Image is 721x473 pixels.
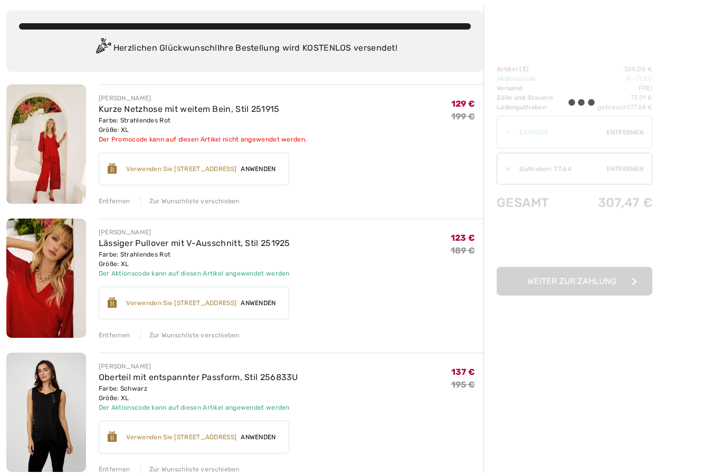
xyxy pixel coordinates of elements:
a: Kurze Netzhose mit weitem Bein, Stil 251915 [99,105,280,115]
font: 189 € [451,246,476,256]
font: Verwenden Sie [STREET_ADDRESS] [126,300,236,307]
font: 129 € [451,99,476,109]
font: Der Aktionscode kann auf diesen Artikel angewendet werden [99,404,290,412]
font: Farbe: Strahlendes Rot [99,251,171,259]
font: Größe: XL [99,261,129,268]
font: Verwenden Sie [STREET_ADDRESS] [126,434,236,441]
font: Größe: XL [99,395,129,402]
img: Reward-Logo.svg [108,164,117,174]
a: Oberteil mit entspannter Passform, Stil 256833U [99,373,298,383]
font: Anwenden [241,434,276,441]
font: Der Promocode kann auf diesen Artikel nicht angewendet werden. [99,136,307,144]
font: Zur Wunschliste verschieben [149,198,240,205]
img: Reward-Logo.svg [108,298,117,308]
img: Reward-Logo.svg [108,432,117,442]
font: Farbe: Schwarz [99,385,147,393]
font: 199 € [451,112,476,122]
font: Ihre Bestellung wird KOSTENLOS versendet! [217,43,397,53]
font: Entfernen [99,332,130,339]
img: Congratulation2.svg [92,39,113,60]
font: Größe: XL [99,127,129,134]
font: Herzlichen Glückwunsch! [113,43,217,53]
a: Lässiger Pullover mit V-Ausschnitt, Stil 251925 [99,239,290,249]
font: 195 € [451,380,476,390]
font: Farbe: Strahlendes Rot [99,117,171,125]
font: [PERSON_NAME] [99,95,151,102]
font: 123 € [451,233,476,243]
img: Lässiger Pullover mit V-Ausschnitt, Stil 251925 [6,219,86,338]
font: Der Aktionscode kann auf diesen Artikel angewendet werden [99,270,290,278]
font: Zur Wunschliste verschieben [149,332,240,339]
img: Kurze Netzhose mit weitem Bein, Stil 251915 [6,85,86,204]
font: 137 € [451,367,476,377]
img: Oberteil mit entspannter Passform, Stil 256833U [6,353,86,472]
font: [PERSON_NAME] [99,229,151,236]
font: Anwenden [241,166,276,173]
font: Verwenden Sie [STREET_ADDRESS] [126,166,236,173]
font: Anwenden [241,300,276,307]
font: Entfernen [99,198,130,205]
font: [PERSON_NAME] [99,363,151,371]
